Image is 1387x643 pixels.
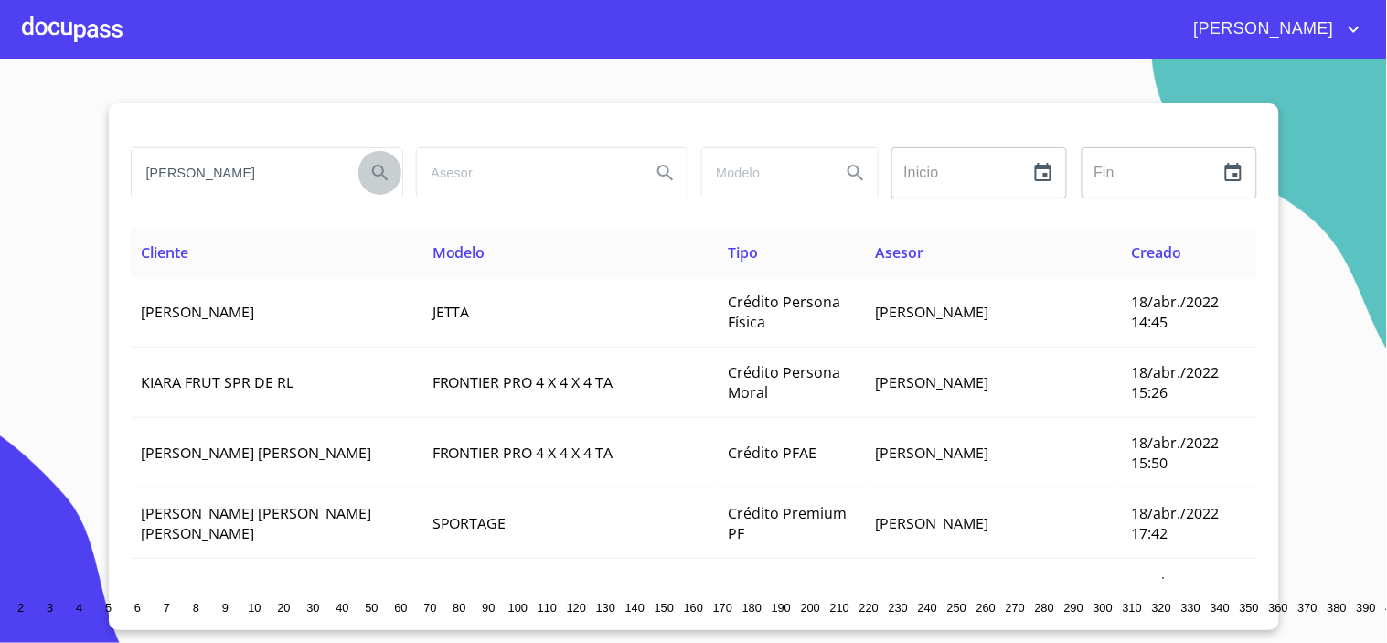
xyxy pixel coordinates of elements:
[432,513,507,533] span: SPORTAGE
[432,302,470,322] span: JETTA
[432,372,613,392] span: FRONTIER PRO 4 X 4 X 4 TA
[1123,601,1142,615] span: 310
[976,601,996,615] span: 260
[918,601,937,615] span: 240
[1323,594,1352,623] button: 380
[713,601,732,615] span: 170
[432,573,701,614] span: NV 350 URVAN 15 PASAJEROS AMPLIA A A PAQ SEG T M
[1001,594,1030,623] button: 270
[277,601,290,615] span: 20
[801,601,820,615] span: 200
[193,601,199,615] span: 8
[796,594,826,623] button: 200
[1131,573,1219,614] span: 19/abr./2022 13:20
[211,594,240,623] button: 9
[1240,601,1259,615] span: 350
[142,503,372,543] span: [PERSON_NAME] [PERSON_NAME] [PERSON_NAME]
[729,292,841,332] span: Crédito Persona Física
[625,601,645,615] span: 140
[1060,594,1089,623] button: 290
[834,151,878,195] button: Search
[36,594,65,623] button: 3
[1352,594,1382,623] button: 390
[423,601,436,615] span: 70
[132,148,351,198] input: search
[417,148,636,198] input: search
[17,601,24,615] span: 2
[943,594,972,623] button: 250
[1006,601,1025,615] span: 270
[358,151,402,195] button: Search
[65,594,94,623] button: 4
[142,443,372,463] span: [PERSON_NAME] [PERSON_NAME]
[876,372,989,392] span: [PERSON_NAME]
[432,443,613,463] span: FRONTIER PRO 4 X 4 X 4 TA
[702,148,827,198] input: search
[1264,594,1294,623] button: 360
[1131,503,1219,543] span: 18/abr./2022 17:42
[94,594,123,623] button: 5
[222,601,229,615] span: 9
[248,601,261,615] span: 10
[1089,594,1118,623] button: 300
[453,601,465,615] span: 80
[1147,594,1177,623] button: 320
[830,601,849,615] span: 210
[567,601,586,615] span: 120
[6,594,36,623] button: 2
[742,601,762,615] span: 180
[772,601,791,615] span: 190
[596,601,615,615] span: 130
[142,302,255,322] span: [PERSON_NAME]
[1298,601,1318,615] span: 370
[684,601,703,615] span: 160
[504,594,533,623] button: 100
[416,594,445,623] button: 70
[738,594,767,623] button: 180
[876,443,989,463] span: [PERSON_NAME]
[679,594,709,623] button: 160
[1269,601,1288,615] span: 360
[1180,15,1365,44] button: account of current user
[365,601,378,615] span: 50
[394,601,407,615] span: 60
[482,601,495,615] span: 90
[644,151,688,195] button: Search
[357,594,387,623] button: 50
[1131,292,1219,332] span: 18/abr./2022 14:45
[328,594,357,623] button: 40
[913,594,943,623] button: 240
[972,594,1001,623] button: 260
[1152,601,1171,615] span: 320
[134,601,141,615] span: 6
[621,594,650,623] button: 140
[538,601,557,615] span: 110
[123,594,153,623] button: 6
[445,594,475,623] button: 80
[655,601,674,615] span: 150
[1181,601,1200,615] span: 330
[1094,601,1113,615] span: 300
[650,594,679,623] button: 150
[876,513,989,533] span: [PERSON_NAME]
[105,601,112,615] span: 5
[592,594,621,623] button: 130
[1118,594,1147,623] button: 310
[1235,594,1264,623] button: 350
[889,601,908,615] span: 230
[1180,15,1343,44] span: [PERSON_NAME]
[876,302,989,322] span: [PERSON_NAME]
[142,372,294,392] span: KIARA FRUT SPR DE RL
[508,601,528,615] span: 100
[1131,433,1219,473] span: 18/abr./2022 15:50
[729,503,848,543] span: Crédito Premium PF
[1177,594,1206,623] button: 330
[182,594,211,623] button: 8
[1328,601,1347,615] span: 380
[1035,601,1054,615] span: 280
[562,594,592,623] button: 120
[76,601,82,615] span: 4
[336,601,348,615] span: 40
[164,601,170,615] span: 7
[767,594,796,623] button: 190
